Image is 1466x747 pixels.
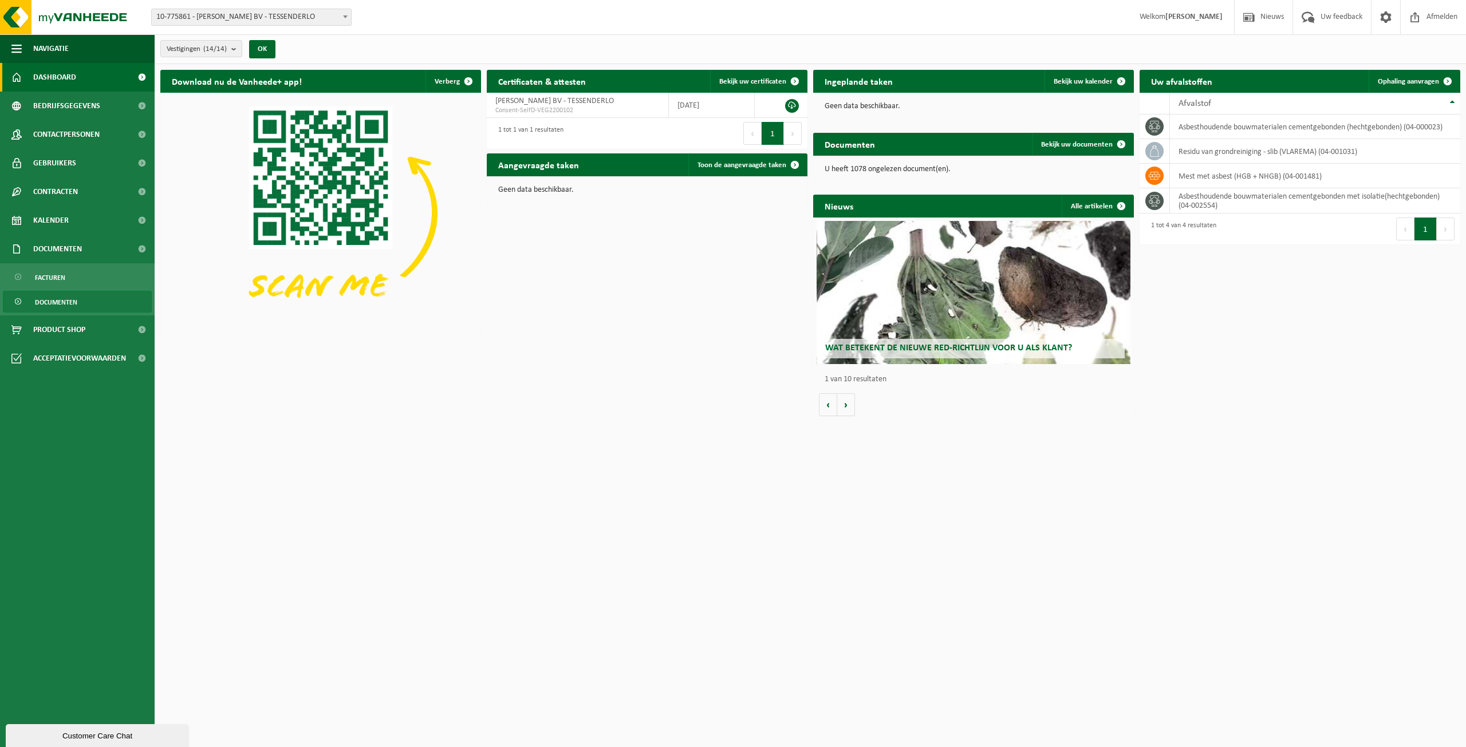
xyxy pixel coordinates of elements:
[33,206,69,235] span: Kalender
[762,122,784,145] button: 1
[825,343,1072,353] span: Wat betekent de nieuwe RED-richtlijn voor u als klant?
[33,149,76,177] span: Gebruikers
[743,122,762,145] button: Previous
[492,121,563,146] div: 1 tot 1 van 1 resultaten
[495,106,660,115] span: Consent-SelfD-VEG2200102
[837,393,855,416] button: Volgende
[35,291,77,313] span: Documenten
[495,97,614,105] span: [PERSON_NAME] BV - TESSENDERLO
[435,78,460,85] span: Verberg
[1032,133,1133,156] a: Bekijk uw documenten
[35,267,65,288] span: Facturen
[1170,114,1460,139] td: asbesthoudende bouwmaterialen cementgebonden (hechtgebonden) (04-000023)
[498,186,796,194] p: Geen data beschikbaar.
[1165,13,1223,21] strong: [PERSON_NAME]
[160,70,313,92] h2: Download nu de Vanheede+ app!
[813,133,886,155] h2: Documenten
[151,9,352,26] span: 10-775861 - YVES MAES BV - TESSENDERLO
[1170,164,1460,188] td: mest met asbest (HGB + NHGB) (04-001481)
[1170,139,1460,164] td: residu van grondreiniging - slib (VLAREMA) (04-001031)
[33,235,82,263] span: Documenten
[33,344,126,373] span: Acceptatievoorwaarden
[825,376,1128,384] p: 1 van 10 resultaten
[669,93,755,118] td: [DATE]
[1396,218,1414,240] button: Previous
[33,315,85,344] span: Product Shop
[813,70,904,92] h2: Ingeplande taken
[3,291,152,313] a: Documenten
[1179,99,1211,108] span: Afvalstof
[33,92,100,120] span: Bedrijfsgegevens
[487,70,597,92] h2: Certificaten & attesten
[167,41,227,58] span: Vestigingen
[1414,218,1437,240] button: 1
[1062,195,1133,218] a: Alle artikelen
[160,93,481,333] img: Download de VHEPlus App
[160,40,242,57] button: Vestigingen(14/14)
[1437,218,1455,240] button: Next
[33,63,76,92] span: Dashboard
[487,153,590,176] h2: Aangevraagde taken
[1170,188,1460,214] td: asbesthoudende bouwmaterialen cementgebonden met isolatie(hechtgebonden) (04-002554)
[1045,70,1133,93] a: Bekijk uw kalender
[425,70,480,93] button: Verberg
[1140,70,1224,92] h2: Uw afvalstoffen
[719,78,786,85] span: Bekijk uw certificaten
[825,165,1122,173] p: U heeft 1078 ongelezen document(en).
[249,40,275,58] button: OK
[710,70,806,93] a: Bekijk uw certificaten
[33,120,100,149] span: Contactpersonen
[1369,70,1459,93] a: Ophaling aanvragen
[1054,78,1113,85] span: Bekijk uw kalender
[819,393,837,416] button: Vorige
[33,177,78,206] span: Contracten
[825,102,1122,110] p: Geen data beschikbaar.
[813,195,865,217] h2: Nieuws
[3,266,152,288] a: Facturen
[203,45,227,53] count: (14/14)
[33,34,69,63] span: Navigatie
[6,722,191,747] iframe: chat widget
[1145,216,1216,242] div: 1 tot 4 van 4 resultaten
[1378,78,1439,85] span: Ophaling aanvragen
[688,153,806,176] a: Toon de aangevraagde taken
[152,9,351,25] span: 10-775861 - YVES MAES BV - TESSENDERLO
[1041,141,1113,148] span: Bekijk uw documenten
[697,161,786,169] span: Toon de aangevraagde taken
[817,221,1131,364] a: Wat betekent de nieuwe RED-richtlijn voor u als klant?
[784,122,802,145] button: Next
